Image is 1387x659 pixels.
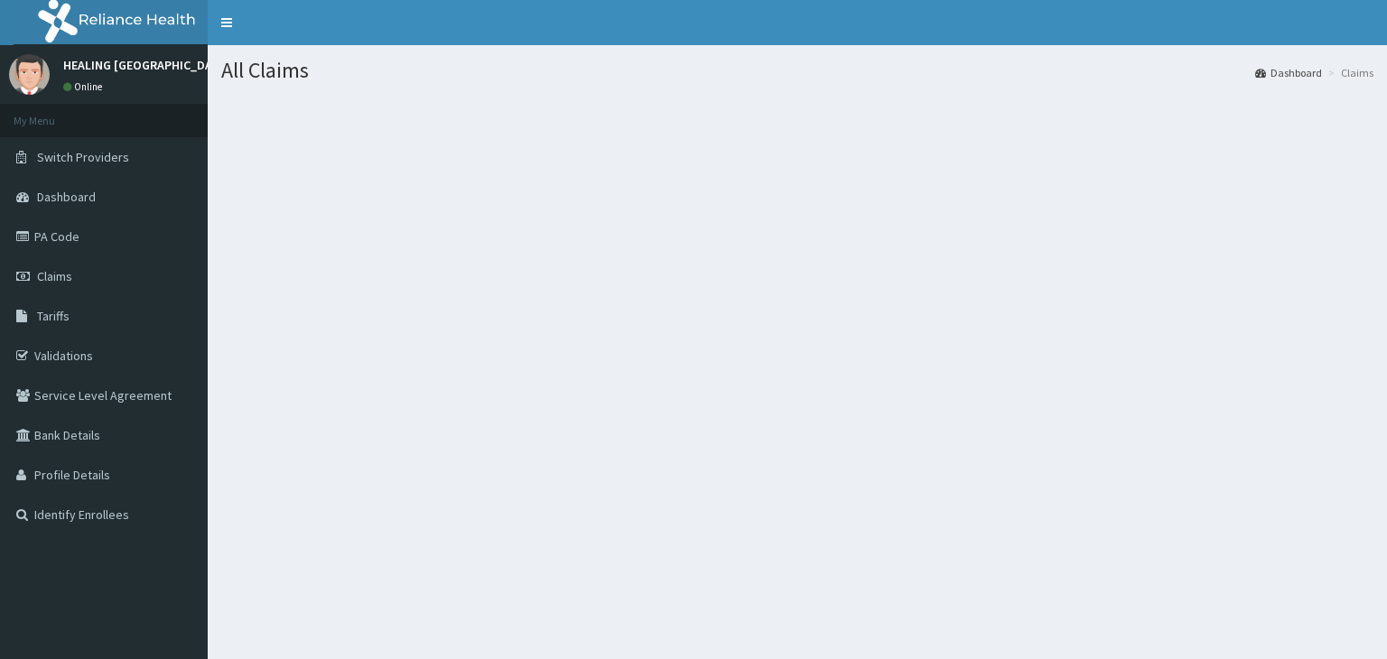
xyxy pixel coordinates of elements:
[63,80,107,93] a: Online
[1255,65,1322,80] a: Dashboard
[37,268,72,284] span: Claims
[37,189,96,205] span: Dashboard
[63,59,230,71] p: HEALING [GEOGRAPHIC_DATA]
[37,149,129,165] span: Switch Providers
[9,54,50,95] img: User Image
[1324,65,1373,80] li: Claims
[37,308,70,324] span: Tariffs
[221,59,1373,82] h1: All Claims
